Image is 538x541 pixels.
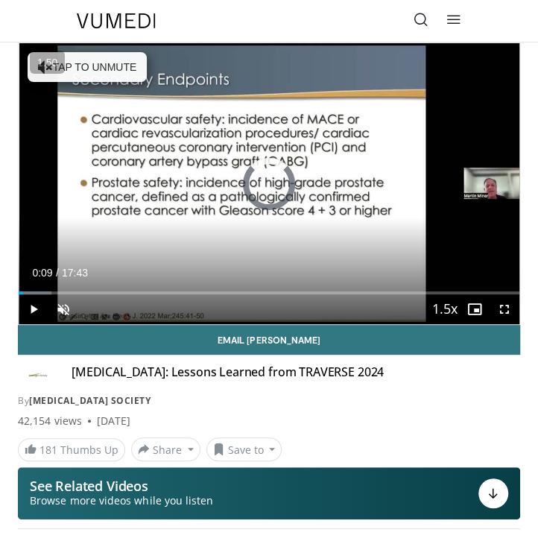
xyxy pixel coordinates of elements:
[19,291,519,294] div: Progress Bar
[18,414,82,428] span: 42,154 views
[18,325,520,355] a: Email [PERSON_NAME]
[62,267,88,279] span: 17:43
[28,52,147,82] button: Tap to unmute
[29,394,151,407] a: [MEDICAL_DATA] Society
[18,364,60,388] img: Androgen Society
[18,467,520,519] button: See Related Videos Browse more videos while you listen
[490,294,519,324] button: Fullscreen
[72,364,384,388] h4: [MEDICAL_DATA]: Lessons Learned from TRAVERSE 2024
[32,267,52,279] span: 0:09
[30,478,213,493] p: See Related Videos
[48,294,78,324] button: Unmute
[30,493,213,508] span: Browse more videos while you listen
[39,443,57,457] span: 181
[206,437,282,461] button: Save to
[18,438,125,461] a: 181 Thumbs Up
[18,394,520,408] div: By
[460,294,490,324] button: Enable picture-in-picture mode
[430,294,460,324] button: Playback Rate
[77,13,156,28] img: VuMedi Logo
[97,414,130,428] div: [DATE]
[56,267,59,279] span: /
[131,437,200,461] button: Share
[19,43,519,324] video-js: Video Player
[19,294,48,324] button: Play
